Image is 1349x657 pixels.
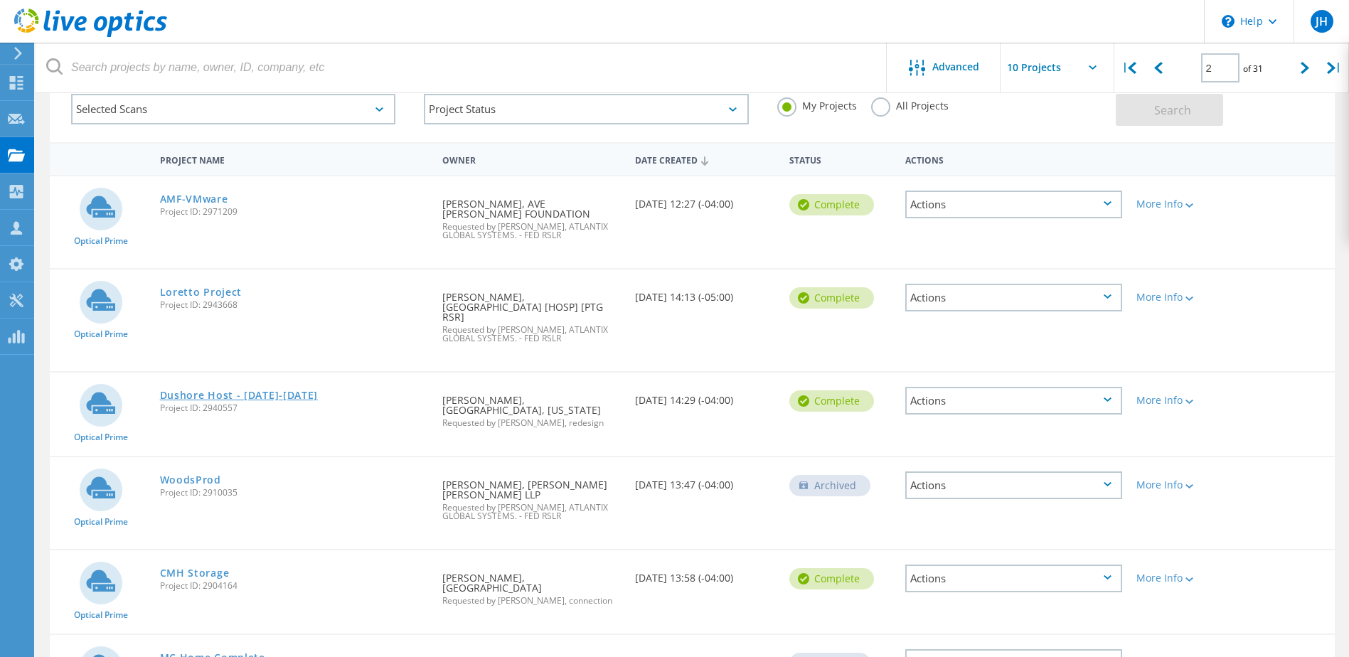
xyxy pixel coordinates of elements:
[1154,102,1191,118] span: Search
[789,390,874,412] div: Complete
[1136,395,1225,405] div: More Info
[782,146,898,172] div: Status
[905,471,1122,499] div: Actions
[160,301,429,309] span: Project ID: 2943668
[789,568,874,589] div: Complete
[442,326,621,343] span: Requested by [PERSON_NAME], ATLANTIX GLOBAL SYSTEMS. - FED RSLR
[1222,15,1235,28] svg: \n
[1316,16,1328,27] span: JH
[160,404,429,412] span: Project ID: 2940557
[905,191,1122,218] div: Actions
[442,223,621,240] span: Requested by [PERSON_NAME], ATLANTIX GLOBAL SYSTEMS. - FED RSLR
[160,287,242,297] a: Loretto Project
[932,62,979,72] span: Advanced
[628,457,782,504] div: [DATE] 13:47 (-04:00)
[14,30,167,40] a: Live Optics Dashboard
[71,94,395,124] div: Selected Scans
[435,269,628,357] div: [PERSON_NAME], [GEOGRAPHIC_DATA] [HOSP] [PTG RSR]
[160,568,230,578] a: CMH Storage
[442,597,621,605] span: Requested by [PERSON_NAME], connection
[36,43,887,92] input: Search projects by name, owner, ID, company, etc
[74,611,128,619] span: Optical Prime
[160,194,228,204] a: AMF-VMware
[905,387,1122,415] div: Actions
[160,390,319,400] a: Dushore Host - [DATE]-[DATE]
[74,330,128,338] span: Optical Prime
[160,582,429,590] span: Project ID: 2904164
[435,373,628,442] div: [PERSON_NAME], [GEOGRAPHIC_DATA], [US_STATE]
[777,97,857,111] label: My Projects
[871,97,949,111] label: All Projects
[160,208,429,216] span: Project ID: 2971209
[424,94,748,124] div: Project Status
[435,457,628,535] div: [PERSON_NAME], [PERSON_NAME] [PERSON_NAME] LLP
[1114,43,1143,93] div: |
[442,419,621,427] span: Requested by [PERSON_NAME], redesign
[153,146,436,172] div: Project Name
[789,475,870,496] div: Archived
[160,475,221,485] a: WoodsProd
[1136,480,1225,490] div: More Info
[905,565,1122,592] div: Actions
[435,176,628,254] div: [PERSON_NAME], AVE [PERSON_NAME] FOUNDATION
[905,284,1122,311] div: Actions
[1136,199,1225,209] div: More Info
[74,237,128,245] span: Optical Prime
[74,433,128,442] span: Optical Prime
[789,194,874,215] div: Complete
[789,287,874,309] div: Complete
[435,146,628,172] div: Owner
[628,373,782,420] div: [DATE] 14:29 (-04:00)
[435,550,628,619] div: [PERSON_NAME], [GEOGRAPHIC_DATA]
[160,488,429,497] span: Project ID: 2910035
[628,176,782,223] div: [DATE] 12:27 (-04:00)
[442,503,621,520] span: Requested by [PERSON_NAME], ATLANTIX GLOBAL SYSTEMS. - FED RSLR
[1136,573,1225,583] div: More Info
[1116,94,1223,126] button: Search
[628,146,782,173] div: Date Created
[898,146,1129,172] div: Actions
[628,550,782,597] div: [DATE] 13:58 (-04:00)
[1320,43,1349,93] div: |
[628,269,782,316] div: [DATE] 14:13 (-05:00)
[1136,292,1225,302] div: More Info
[74,518,128,526] span: Optical Prime
[1243,63,1263,75] span: of 31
